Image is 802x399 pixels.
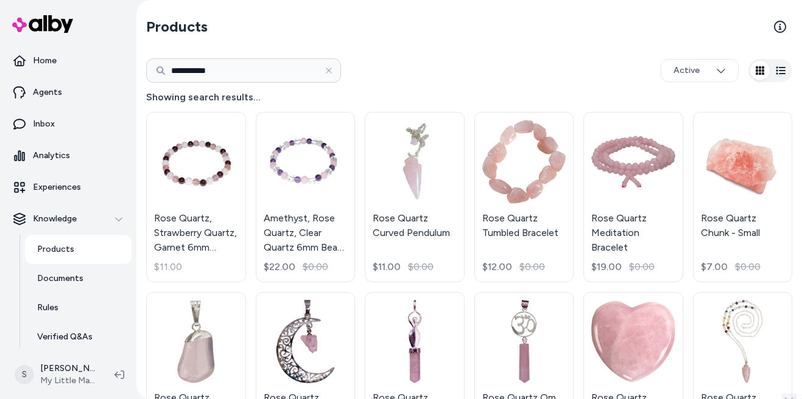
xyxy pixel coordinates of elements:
a: Rose Quartz Curved PendulumRose Quartz Curved Pendulum$11.00$0.00 [365,112,465,282]
p: Experiences [33,181,81,193]
button: Knowledge [5,204,132,234]
a: Rose Quartz Meditation BraceletRose Quartz Meditation Bracelet$19.00$0.00 [583,112,683,282]
a: Products [25,235,132,264]
a: Rose Quartz Chunk - SmallRose Quartz Chunk - Small$7.00$0.00 [693,112,793,282]
h4: Showing search results... [146,90,792,105]
button: Active [661,59,739,82]
a: Analytics [5,141,132,170]
p: Documents [37,272,83,285]
button: S[PERSON_NAME]My Little Magic Shop [7,355,105,394]
a: Rose Quartz, Strawberry Quartz, Garnet 6mm BraceletRose Quartz, Strawberry Quartz, Garnet 6mm Bra... [146,112,246,282]
p: Home [33,55,57,67]
a: Documents [25,264,132,293]
p: Verified Q&As [37,331,93,343]
p: Agents [33,86,62,99]
p: [PERSON_NAME] [40,363,95,375]
span: My Little Magic Shop [40,375,95,387]
p: Rules [37,302,58,314]
p: Knowledge [33,213,77,225]
a: Rules [25,293,132,322]
img: alby Logo [12,15,73,33]
a: Amethyst, Rose Quartz, Clear Quartz 6mm Bead Gemstone BraceletAmethyst, Rose Quartz, Clear Quartz... [256,112,356,282]
a: Agents [5,78,132,107]
h2: Products [146,17,208,36]
a: Verified Q&As [25,322,132,352]
a: Home [5,46,132,75]
a: Inbox [5,109,132,139]
a: Rose Quartz Tumbled BraceletRose Quartz Tumbled Bracelet$12.00$0.00 [474,112,574,282]
p: Analytics [33,150,70,162]
p: Products [37,243,74,255]
span: S [15,365,34,384]
p: Inbox [33,118,55,130]
a: Experiences [5,173,132,202]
